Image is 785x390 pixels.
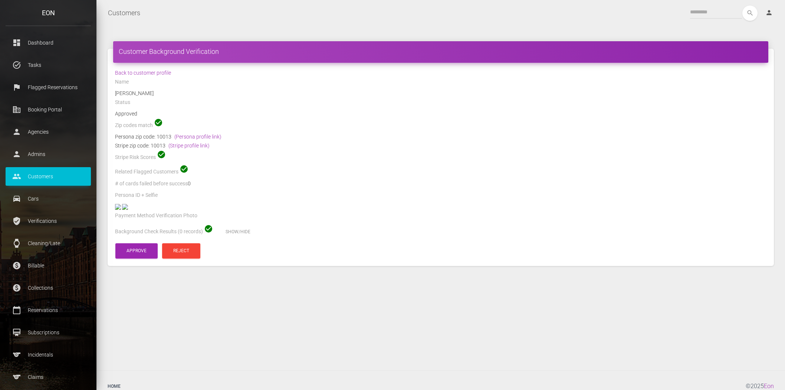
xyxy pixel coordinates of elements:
button: Show/Hide [214,224,262,240]
span: check_circle [157,150,166,159]
p: Flagged Reservations [11,82,85,93]
label: # of cards failed before success [115,180,188,188]
span: check_circle [204,224,213,233]
a: card_membership Subscriptions [6,323,91,342]
label: Zip codes match [115,122,153,129]
button: search [742,6,758,21]
p: Customers [11,171,85,182]
a: person [760,6,779,20]
a: person Agencies [6,123,91,141]
label: Name [115,78,129,86]
p: Agencies [11,126,85,137]
img: center_photo_processed.jpg [122,204,128,210]
a: verified_user Verifications [6,212,91,230]
div: Approved [109,109,772,118]
a: Customers [108,4,140,22]
a: calendar_today Reservations [6,301,91,319]
button: Reject [162,243,200,259]
label: Payment Method Verification Photo [115,212,197,220]
p: Collections [11,282,85,293]
a: drive_eta Cars [6,189,91,208]
a: corporate_fare Booking Portal [6,100,91,119]
div: Persona zip code: 10013 [115,132,766,141]
div: [PERSON_NAME] [109,89,772,98]
p: Claims [11,371,85,383]
span: check_circle [180,165,188,173]
a: (Stripe profile link) [168,143,210,149]
label: Persona ID + Selfie [115,192,158,199]
a: dashboard Dashboard [6,33,91,52]
label: Stripe Risk Scores [115,154,156,161]
a: sports Incidentals [6,345,91,364]
p: Billable [11,260,85,271]
div: 0 [109,179,772,191]
a: task_alt Tasks [6,56,91,74]
a: person Admins [6,145,91,163]
p: Admins [11,149,85,160]
button: Approve [115,243,158,259]
p: Dashboard [11,37,85,48]
label: Background Check Results (0 records) [115,228,203,235]
a: paid Billable [6,256,91,275]
label: Status [115,99,130,106]
a: Back to customer profile [115,70,171,76]
div: Stripe zip code: 10013 [115,141,766,150]
p: Reservations [11,305,85,316]
p: Verifications [11,215,85,227]
a: people Customers [6,167,91,186]
p: Booking Portal [11,104,85,115]
i: person [765,9,773,16]
p: Tasks [11,59,85,71]
span: check_circle [154,118,163,127]
a: watch Cleaning/Late [6,234,91,253]
p: Cleaning/Late [11,238,85,249]
p: Incidentals [11,349,85,360]
a: Eon [764,383,774,390]
p: Subscriptions [11,327,85,338]
a: paid Collections [6,279,91,297]
a: (Persona profile link) [174,134,221,140]
img: image.jpg [115,204,121,210]
label: Related Flagged Customers [115,168,178,176]
p: Cars [11,193,85,204]
a: sports Claims [6,368,91,386]
h4: Customer Background Verification [119,47,763,56]
a: flag Flagged Reservations [6,78,91,97]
